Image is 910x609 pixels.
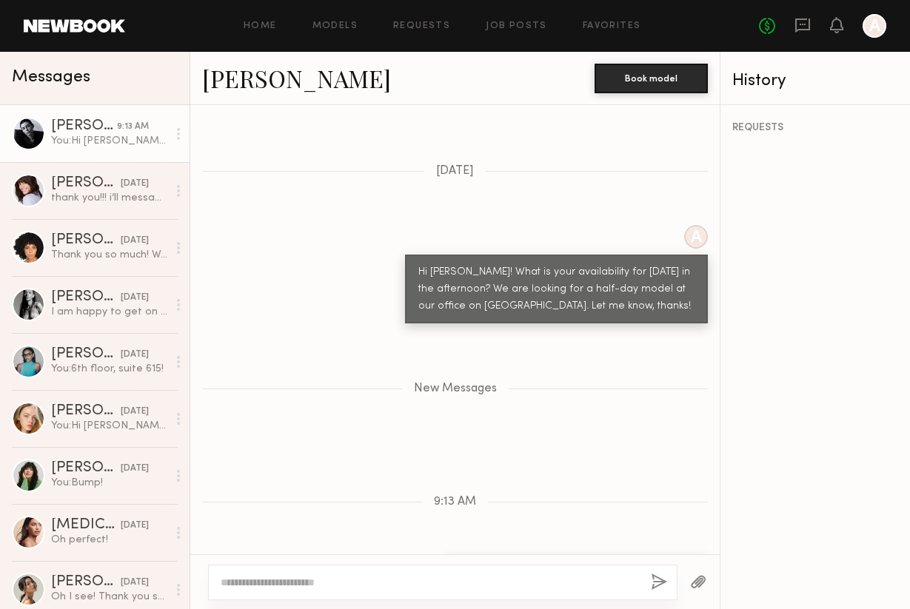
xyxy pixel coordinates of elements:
[51,248,167,262] div: Thank you so much! Was great working with everyone. Hoping to connect soon
[202,62,391,94] a: [PERSON_NAME]
[51,590,167,604] div: Oh I see! Thank you so much.
[312,21,358,31] a: Models
[12,69,90,86] span: Messages
[732,123,898,133] div: REQUESTS
[486,21,547,31] a: Job Posts
[51,575,121,590] div: [PERSON_NAME]
[51,362,167,376] div: You: 6th floor, suite 615!
[121,462,149,476] div: [DATE]
[51,134,167,148] div: You: Hi [PERSON_NAME], did you see this message? ^
[121,519,149,533] div: [DATE]
[121,291,149,305] div: [DATE]
[863,14,886,38] a: A
[393,21,450,31] a: Requests
[583,21,641,31] a: Favorites
[51,347,121,362] div: [PERSON_NAME]
[51,191,167,205] div: thank you!!! i’ll message you when i am in ny in october
[418,264,695,315] div: Hi [PERSON_NAME]! What is your availability for [DATE] in the afternoon? We are looking for a hal...
[51,233,121,248] div: [PERSON_NAME]
[51,290,121,305] div: [PERSON_NAME]
[51,419,167,433] div: You: Hi [PERSON_NAME], thank you so much for coming in [DATE]. However, we're going to go in anot...
[51,119,117,134] div: [PERSON_NAME]
[51,176,121,191] div: [PERSON_NAME]
[436,165,474,178] span: [DATE]
[51,533,167,547] div: Oh perfect!
[244,21,277,31] a: Home
[117,120,149,134] div: 9:13 AM
[434,496,476,508] span: 9:13 AM
[595,71,708,84] a: Book model
[51,518,121,533] div: [MEDICAL_DATA][PERSON_NAME]
[121,348,149,362] div: [DATE]
[121,576,149,590] div: [DATE]
[121,405,149,419] div: [DATE]
[121,234,149,248] div: [DATE]
[51,404,121,419] div: [PERSON_NAME]
[51,305,167,319] div: I am happy to get on a zoom call
[595,64,708,93] button: Book model
[121,177,149,191] div: [DATE]
[51,476,167,490] div: You: Bump!
[51,461,121,476] div: [PERSON_NAME]
[732,73,898,90] div: History
[414,383,497,395] span: New Messages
